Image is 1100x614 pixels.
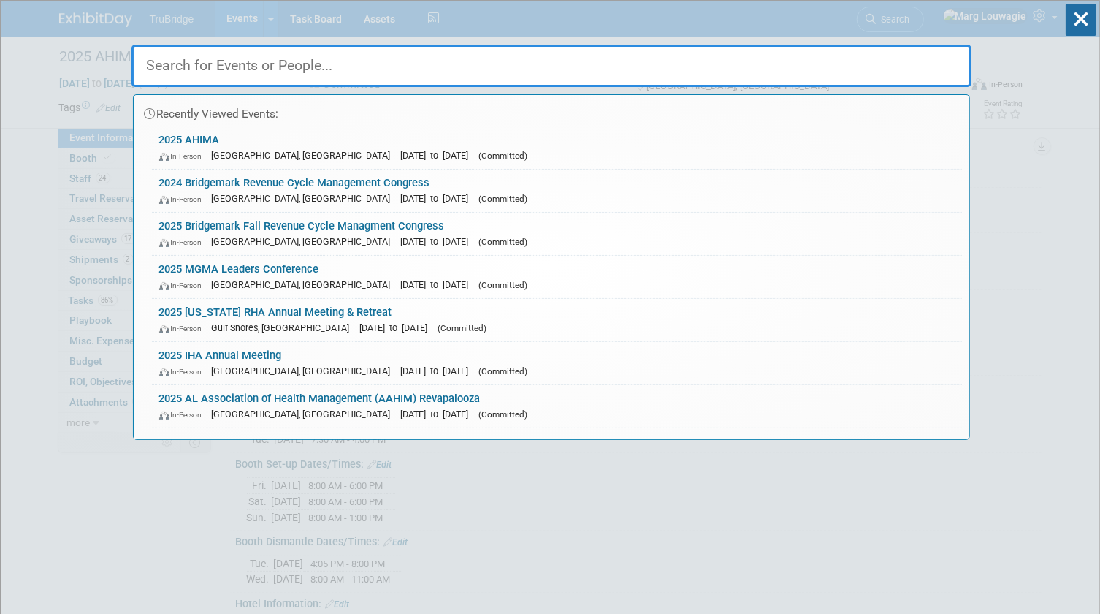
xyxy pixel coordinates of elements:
[479,194,528,204] span: (Committed)
[152,385,962,428] a: 2025 AL Association of Health Management (AAHIM) Revapalooza In-Person [GEOGRAPHIC_DATA], [GEOGRA...
[438,323,487,333] span: (Committed)
[401,236,476,247] span: [DATE] to [DATE]
[152,170,962,212] a: 2024 Bridgemark Revenue Cycle Management Congress In-Person [GEOGRAPHIC_DATA], [GEOGRAPHIC_DATA] ...
[152,299,962,341] a: 2025 [US_STATE] RHA Annual Meeting & Retreat In-Person Gulf Shores, [GEOGRAPHIC_DATA] [DATE] to [...
[152,256,962,298] a: 2025 MGMA Leaders Conference In-Person [GEOGRAPHIC_DATA], [GEOGRAPHIC_DATA] [DATE] to [DATE] (Com...
[401,193,476,204] span: [DATE] to [DATE]
[401,150,476,161] span: [DATE] to [DATE]
[212,279,398,290] span: [GEOGRAPHIC_DATA], [GEOGRAPHIC_DATA]
[141,95,962,126] div: Recently Viewed Events:
[479,280,528,290] span: (Committed)
[401,365,476,376] span: [DATE] to [DATE]
[212,150,398,161] span: [GEOGRAPHIC_DATA], [GEOGRAPHIC_DATA]
[159,194,209,204] span: In-Person
[401,279,476,290] span: [DATE] to [DATE]
[152,213,962,255] a: 2025 Bridgemark Fall Revenue Cycle Managment Congress In-Person [GEOGRAPHIC_DATA], [GEOGRAPHIC_DA...
[152,342,962,384] a: 2025 IHA Annual Meeting In-Person [GEOGRAPHIC_DATA], [GEOGRAPHIC_DATA] [DATE] to [DATE] (Committed)
[212,409,398,420] span: [GEOGRAPHIC_DATA], [GEOGRAPHIC_DATA]
[159,151,209,161] span: In-Person
[212,322,357,333] span: Gulf Shores, [GEOGRAPHIC_DATA]
[479,151,528,161] span: (Committed)
[159,281,209,290] span: In-Person
[360,322,435,333] span: [DATE] to [DATE]
[159,238,209,247] span: In-Person
[401,409,476,420] span: [DATE] to [DATE]
[159,324,209,333] span: In-Person
[131,45,971,87] input: Search for Events or People...
[152,126,962,169] a: 2025 AHIMA In-Person [GEOGRAPHIC_DATA], [GEOGRAPHIC_DATA] [DATE] to [DATE] (Committed)
[212,193,398,204] span: [GEOGRAPHIC_DATA], [GEOGRAPHIC_DATA]
[159,367,209,376] span: In-Person
[479,409,528,420] span: (Committed)
[479,366,528,376] span: (Committed)
[212,365,398,376] span: [GEOGRAPHIC_DATA], [GEOGRAPHIC_DATA]
[479,237,528,247] span: (Committed)
[159,410,209,420] span: In-Person
[212,236,398,247] span: [GEOGRAPHIC_DATA], [GEOGRAPHIC_DATA]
